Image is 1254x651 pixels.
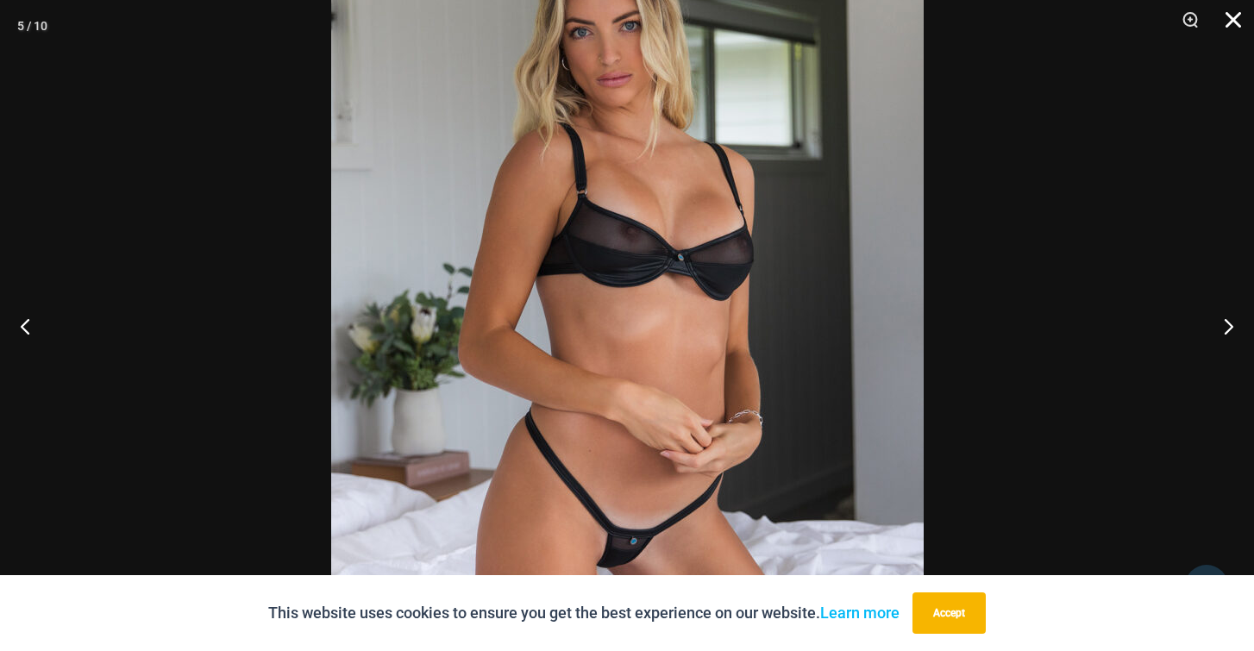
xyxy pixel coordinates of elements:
button: Accept [912,592,986,634]
button: Next [1189,283,1254,369]
div: 5 / 10 [17,13,47,39]
a: Learn more [820,604,900,622]
p: This website uses cookies to ensure you get the best experience on our website. [268,600,900,626]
